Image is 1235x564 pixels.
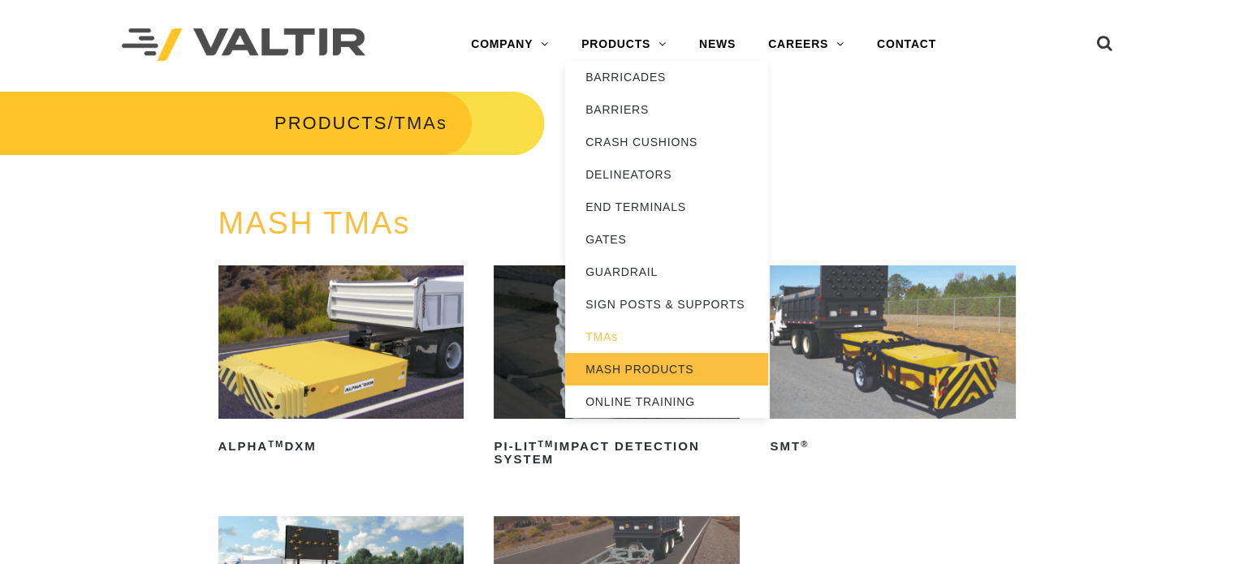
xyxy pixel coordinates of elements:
a: GUARDRAIL [565,256,768,288]
a: PRODUCTS [565,28,683,61]
img: Valtir [122,28,365,62]
sup: TM [268,439,284,449]
a: DELINEATORS [565,158,768,191]
span: TMAs [394,113,447,133]
a: GATES [565,223,768,256]
h2: SMT [770,433,1016,459]
a: CRASH CUSHIONS [565,126,768,158]
a: BARRICADES [565,61,768,93]
h2: ALPHA DXM [218,433,464,459]
a: PRODUCTS [274,113,387,133]
a: BARRIERS [565,93,768,126]
a: MASH PRODUCTS [565,353,768,385]
a: END TERMINALS [565,191,768,223]
a: TMAs [565,321,768,353]
a: SMT® [770,265,1016,459]
a: CAREERS [752,28,861,61]
a: PI-LITTMImpact Detection System [494,265,740,472]
a: ALPHATMDXM [218,265,464,459]
sup: ® [801,439,809,449]
a: MASH TMAs [218,206,411,240]
a: NEWS [683,28,752,61]
a: ONLINE TRAINING [565,385,768,418]
h2: PI-LIT Impact Detection System [494,433,740,472]
a: SIGN POSTS & SUPPORTS [565,288,768,321]
a: CONTACT [861,28,952,61]
sup: TM [538,439,554,449]
a: COMPANY [455,28,565,61]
